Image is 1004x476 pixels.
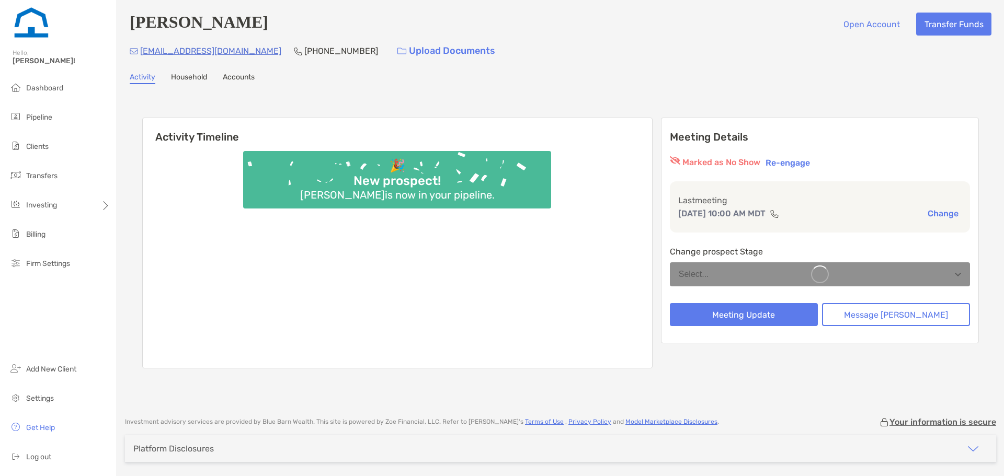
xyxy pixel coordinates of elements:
p: Investment advisory services are provided by Blue Barn Wealth . This site is powered by Zoe Finan... [125,418,719,426]
span: Firm Settings [26,259,70,268]
img: investing icon [9,198,22,211]
button: Message [PERSON_NAME] [822,303,970,326]
span: Settings [26,394,54,403]
h6: Activity Timeline [143,118,652,143]
img: settings icon [9,391,22,404]
button: Re-engage [762,156,813,169]
button: Open Account [835,13,908,36]
span: Log out [26,452,51,461]
img: icon arrow [967,443,979,455]
img: get-help icon [9,421,22,433]
button: Meeting Update [670,303,818,326]
button: Change [925,208,962,219]
button: Transfer Funds [916,13,991,36]
div: 🎉 [385,158,409,173]
a: Accounts [223,73,255,84]
p: Marked as No Show [682,156,760,169]
img: firm-settings icon [9,257,22,269]
img: button icon [397,48,406,55]
img: add_new_client icon [9,362,22,375]
span: Add New Client [26,365,76,374]
span: Investing [26,201,57,210]
p: Meeting Details [670,131,970,144]
a: Household [171,73,207,84]
img: transfers icon [9,169,22,181]
span: Pipeline [26,113,52,122]
div: Platform Disclosures [133,444,214,454]
p: Last meeting [678,194,962,207]
img: communication type [770,210,779,218]
p: Your information is secure [889,417,996,427]
span: [PERSON_NAME]! [13,56,110,65]
p: [EMAIL_ADDRESS][DOMAIN_NAME] [140,44,281,57]
a: Model Marketplace Disclosures [625,418,717,425]
span: Billing [26,230,45,239]
a: Upload Documents [391,40,502,62]
span: Clients [26,142,49,151]
a: Activity [130,73,155,84]
h4: [PERSON_NAME] [130,13,268,36]
img: billing icon [9,227,22,240]
img: clients icon [9,140,22,152]
img: red eyr [670,156,680,165]
img: dashboard icon [9,81,22,94]
span: Get Help [26,423,55,432]
span: Transfers [26,171,58,180]
div: [PERSON_NAME] is now in your pipeline. [296,189,499,201]
a: Privacy Policy [568,418,611,425]
p: [DATE] 10:00 AM MDT [678,207,766,220]
div: New prospect! [349,173,445,189]
img: Zoe Logo [13,4,50,42]
img: Phone Icon [294,47,302,55]
a: Terms of Use [525,418,564,425]
p: Change prospect Stage [670,245,970,258]
p: [PHONE_NUMBER] [304,44,378,57]
img: pipeline icon [9,110,22,123]
img: logout icon [9,450,22,462]
img: Email Icon [130,48,138,54]
span: Dashboard [26,84,63,92]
